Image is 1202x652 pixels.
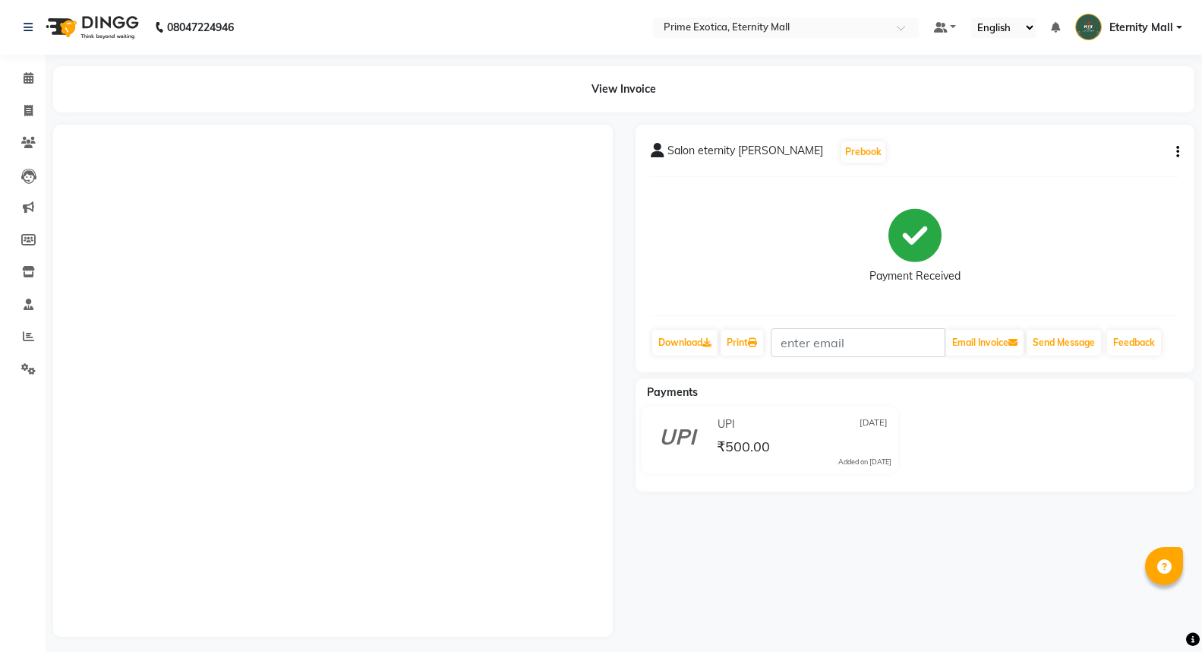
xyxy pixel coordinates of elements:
[39,6,143,49] img: logo
[1107,330,1161,356] a: Feedback
[1027,330,1101,356] button: Send Message
[717,438,770,459] span: ₹500.00
[771,328,945,357] input: enter email
[841,141,885,163] button: Prebook
[53,66,1194,112] div: View Invoice
[167,6,234,49] b: 08047224946
[860,416,888,432] span: [DATE]
[1109,20,1173,36] span: Eternity Mall
[721,330,763,356] a: Print
[1138,591,1187,637] iframe: chat widget
[869,268,961,284] div: Payment Received
[946,330,1024,356] button: Email Invoice
[838,457,891,467] div: Added on [DATE]
[647,385,698,399] span: Payments
[652,330,718,356] a: Download
[667,143,823,164] span: Salon eternity [PERSON_NAME]
[718,416,735,432] span: UPI
[1075,14,1102,40] img: Eternity Mall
